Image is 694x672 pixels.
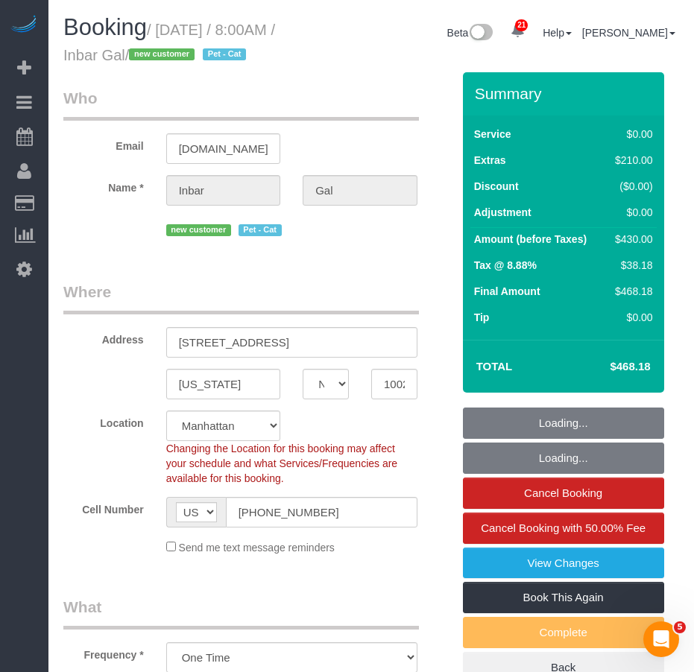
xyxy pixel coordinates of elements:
span: Changing the Location for this booking may affect your schedule and what Services/Frequencies are... [166,443,398,484]
a: [PERSON_NAME] [582,27,675,39]
div: $468.18 [609,284,652,299]
label: Location [52,411,155,431]
input: Cell Number [226,497,417,527]
div: $210.00 [609,153,652,168]
a: Cancel Booking [463,478,664,509]
label: Cell Number [52,497,155,517]
iframe: Intercom live chat [643,621,679,657]
label: Name * [52,175,155,195]
input: Last Name [303,175,417,206]
span: Cancel Booking with 50.00% Fee [481,522,646,534]
span: Pet - Cat [239,224,282,236]
img: New interface [468,24,493,43]
span: Booking [63,14,147,40]
legend: What [63,596,419,630]
label: Email [52,133,155,153]
a: 21 [503,15,532,48]
a: Help [543,27,572,39]
legend: Who [63,87,419,121]
strong: Total [476,360,513,373]
span: new customer [166,224,231,236]
div: $0.00 [609,127,652,142]
label: Tax @ 8.88% [474,258,537,273]
a: Cancel Booking with 50.00% Fee [463,513,664,544]
a: Book This Again [463,582,664,613]
a: Beta [447,27,493,39]
span: new customer [129,48,194,60]
div: ($0.00) [609,179,652,194]
h4: $468.18 [565,361,650,373]
div: $430.00 [609,232,652,247]
span: Pet - Cat [203,48,246,60]
span: / [125,47,250,63]
input: Zip Code [371,369,417,399]
input: City [166,369,281,399]
legend: Where [63,281,419,314]
img: Automaid Logo [9,15,39,36]
input: First Name [166,175,281,206]
label: Service [474,127,511,142]
label: Amount (before Taxes) [474,232,587,247]
h3: Summary [475,85,657,102]
div: $0.00 [609,310,652,325]
label: Adjustment [474,205,531,220]
div: $0.00 [609,205,652,220]
div: $38.18 [609,258,652,273]
label: Frequency * [52,642,155,662]
label: Tip [474,310,490,325]
label: Final Amount [474,284,540,299]
span: 21 [515,19,528,31]
span: Send me text message reminders [179,542,335,554]
small: / [DATE] / 8:00AM / Inbar Gal [63,22,275,63]
label: Extras [474,153,506,168]
label: Discount [474,179,519,194]
a: View Changes [463,548,664,579]
input: Email [166,133,281,164]
span: 5 [674,621,686,633]
label: Address [52,327,155,347]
